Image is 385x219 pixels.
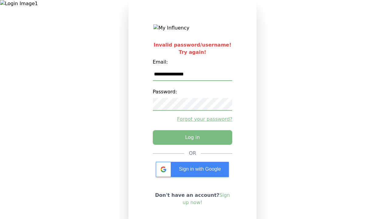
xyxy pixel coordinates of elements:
[153,130,233,145] button: Log in
[153,56,233,68] label: Email:
[153,116,233,123] a: Forgot your password?
[153,192,233,206] p: Don't have an account?
[179,166,221,172] span: Sign in with Google
[153,24,231,32] img: My Influency
[153,41,233,56] h2: Invalid password/username! Try again!
[153,86,233,98] label: Password:
[156,162,229,177] div: Sign in with Google
[189,150,196,157] div: OR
